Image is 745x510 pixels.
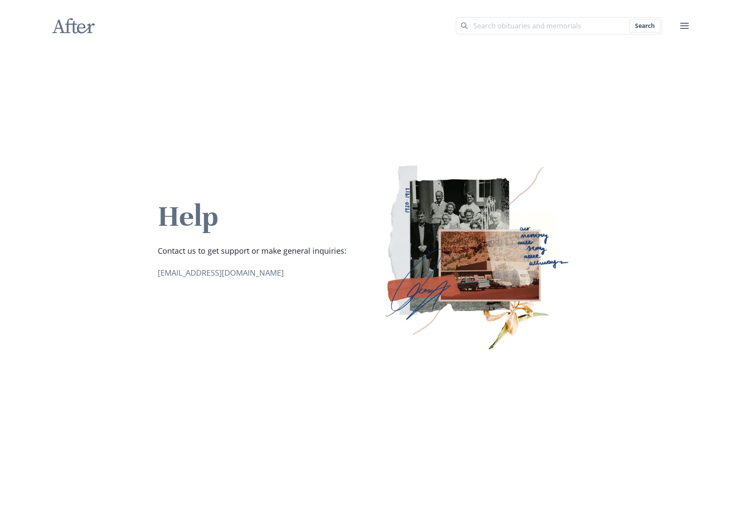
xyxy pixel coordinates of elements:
[158,245,346,257] p: Contact us to get support or make general inquiries:
[158,198,346,235] h2: Help
[676,17,693,34] button: user menu
[456,17,662,34] input: Search term
[364,154,587,357] img: Collage of old pictures, notes and signatures
[629,19,660,33] button: Search
[158,267,284,278] a: [EMAIL_ADDRESS][DOMAIN_NAME]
